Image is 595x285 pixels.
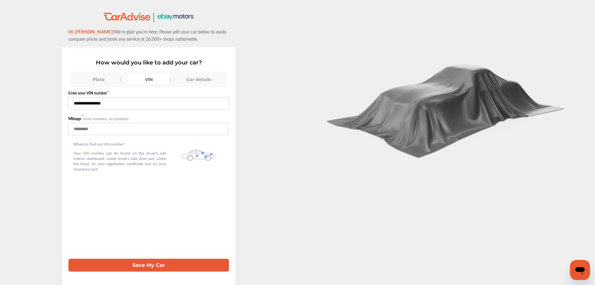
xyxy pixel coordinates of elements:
div: Plate [77,74,121,84]
img: olbwX0zPblBWoAAAAASUVORK5CYII= [182,150,214,161]
button: Save My Car [68,259,229,272]
div: Car details [177,74,221,84]
small: (only numbers, no symbols) [83,116,128,121]
p: Your VIN number can be found on the driver's side interior dashboard, inside driver's side door j... [73,150,166,172]
div: VIN [127,74,171,84]
p: How would you like to add your car? [68,59,229,66]
label: Enter your VIN number [68,90,229,96]
span: Hi [PERSON_NAME]! [68,28,114,35]
p: Where to find my VIN number? [73,141,166,147]
iframe: Button to launch messaging window [570,260,590,280]
img: carCoverBlack.2823a3dccd746e18b3f8.png [321,57,571,158]
label: Mileage [68,116,83,121]
span: We’re glad you’re here. Please add your car below to easily compare prices and book any service a... [68,28,226,42]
